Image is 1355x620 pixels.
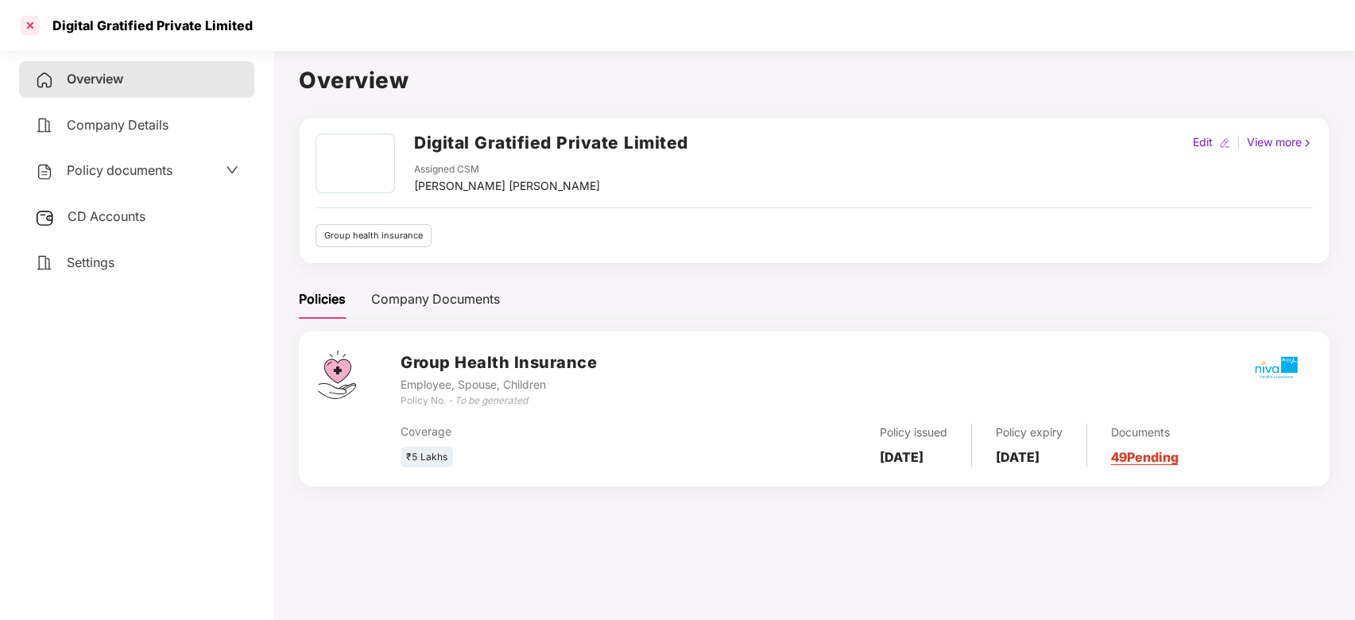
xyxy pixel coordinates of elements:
div: Employee, Spouse, Children [401,376,597,393]
span: Overview [67,71,123,87]
div: View more [1244,134,1316,151]
img: svg+xml;base64,PHN2ZyB3aWR0aD0iMjUiIGhlaWdodD0iMjQiIHZpZXdCb3g9IjAgMCAyNSAyNCIgZmlsbD0ibm9uZSIgeG... [35,208,55,227]
div: Documents [1111,424,1179,441]
a: 49 Pending [1111,449,1179,465]
div: Policy issued [880,424,947,441]
div: ₹5 Lakhs [401,447,453,468]
img: svg+xml;base64,PHN2ZyB4bWxucz0iaHR0cDovL3d3dy53My5vcmcvMjAwMC9zdmciIHdpZHRoPSIyNCIgaGVpZ2h0PSIyNC... [35,162,54,181]
h1: Overview [299,63,1330,98]
img: rightIcon [1302,138,1313,149]
img: svg+xml;base64,PHN2ZyB4bWxucz0iaHR0cDovL3d3dy53My5vcmcvMjAwMC9zdmciIHdpZHRoPSIyNCIgaGVpZ2h0PSIyNC... [35,254,54,273]
div: Company Documents [371,289,500,309]
span: CD Accounts [68,208,145,224]
div: Policy expiry [996,424,1063,441]
img: svg+xml;base64,PHN2ZyB4bWxucz0iaHR0cDovL3d3dy53My5vcmcvMjAwMC9zdmciIHdpZHRoPSIyNCIgaGVpZ2h0PSIyNC... [35,116,54,135]
div: Digital Gratified Private Limited [43,17,253,33]
b: [DATE] [996,449,1039,465]
span: Company Details [67,117,168,133]
img: svg+xml;base64,PHN2ZyB4bWxucz0iaHR0cDovL3d3dy53My5vcmcvMjAwMC9zdmciIHdpZHRoPSIyNCIgaGVpZ2h0PSIyNC... [35,71,54,90]
h2: Digital Gratified Private Limited [414,130,688,156]
span: down [226,164,238,176]
span: Policy documents [67,162,172,178]
span: Settings [67,254,114,270]
img: editIcon [1219,138,1230,149]
div: Group health insurance [316,224,432,247]
div: [PERSON_NAME] [PERSON_NAME] [414,177,600,195]
img: svg+xml;base64,PHN2ZyB4bWxucz0iaHR0cDovL3d3dy53My5vcmcvMjAwMC9zdmciIHdpZHRoPSI0Ny43MTQiIGhlaWdodD... [318,351,356,399]
i: To be generated [455,394,528,406]
div: | [1233,134,1244,151]
div: Policy No. - [401,393,597,409]
div: Assigned CSM [414,162,600,177]
div: Policies [299,289,346,309]
img: mbhicl.png [1249,339,1304,395]
div: Edit [1190,134,1216,151]
div: Coverage [401,423,704,440]
b: [DATE] [880,449,923,465]
h3: Group Health Insurance [401,351,597,375]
